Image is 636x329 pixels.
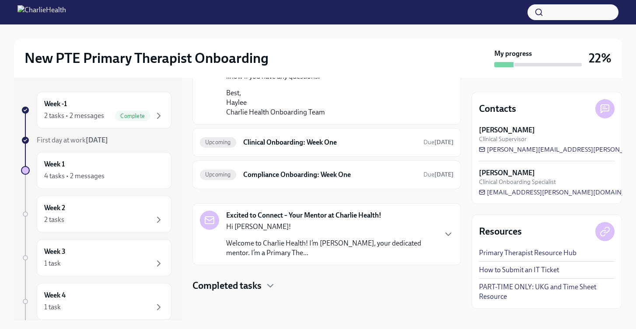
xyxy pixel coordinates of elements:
[21,92,171,128] a: Week -12 tasks • 2 messagesComplete
[200,139,236,145] span: Upcoming
[86,136,108,144] strong: [DATE]
[494,49,532,59] strong: My progress
[44,99,67,109] h6: Week -1
[479,178,556,186] span: Clinical Onboarding Specialist
[44,302,61,312] div: 1 task
[479,168,535,178] strong: [PERSON_NAME]
[44,259,61,268] div: 1 task
[423,170,454,179] span: October 4th, 2025 10:00
[44,171,105,181] div: 4 tasks • 2 messages
[21,283,171,320] a: Week 41 task
[21,135,171,145] a: First day at work[DATE]
[243,138,416,147] h6: Clinical Onboarding: Week One
[434,171,454,178] strong: [DATE]
[589,50,612,66] h3: 22%
[44,203,65,213] h6: Week 2
[226,211,381,220] strong: Excited to Connect – Your Mentor at Charlie Health!
[44,111,104,121] div: 2 tasks • 2 messages
[44,291,66,300] h6: Week 4
[423,138,454,146] span: October 4th, 2025 10:00
[200,168,454,182] a: UpcomingCompliance Onboarding: Week OneDue[DATE]
[200,171,236,178] span: Upcoming
[37,136,108,144] span: First day at work
[479,265,559,275] a: How to Submit an IT Ticket
[479,248,577,258] a: Primary Therapist Resource Hub
[423,139,454,146] span: Due
[423,171,454,178] span: Due
[434,139,454,146] strong: [DATE]
[192,279,461,292] div: Completed tasks
[192,279,262,292] h4: Completed tasks
[44,159,65,169] h6: Week 1
[226,222,436,232] p: Hi [PERSON_NAME]!
[479,225,522,238] h4: Resources
[21,239,171,276] a: Week 31 task
[21,152,171,189] a: Week 14 tasks • 2 messages
[200,135,454,149] a: UpcomingClinical Onboarding: Week OneDue[DATE]
[44,247,66,256] h6: Week 3
[17,5,66,19] img: CharlieHealth
[226,88,440,117] p: Best, Haylee Charlie Health Onboarding Team
[226,239,436,258] p: Welcome to Charlie Health! I’m [PERSON_NAME], your dedicated mentor. I’m a Primary The...
[21,196,171,232] a: Week 22 tasks
[24,49,269,67] h2: New PTE Primary Therapist Onboarding
[479,135,527,143] span: Clinical Supervisor
[479,125,535,135] strong: [PERSON_NAME]
[479,282,615,301] a: PART-TIME ONLY: UKG and Time Sheet Resource
[115,113,150,119] span: Complete
[479,102,516,115] h4: Contacts
[44,215,64,225] div: 2 tasks
[243,170,416,180] h6: Compliance Onboarding: Week One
